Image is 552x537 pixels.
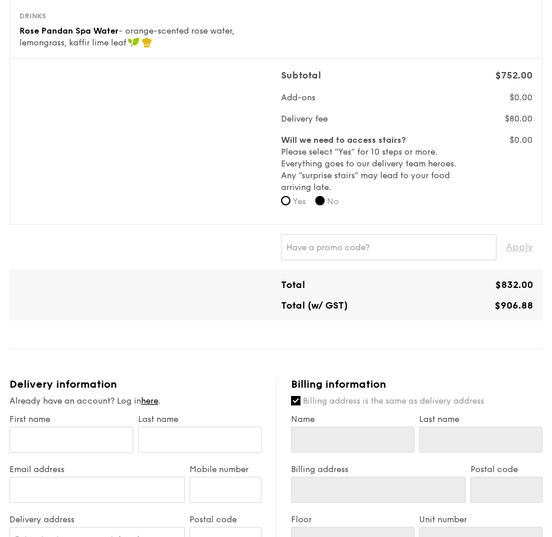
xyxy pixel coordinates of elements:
span: Total [281,279,305,290]
label: Mobile number [190,464,262,474]
span: $832.00 [495,279,533,290]
span: $752.00 [495,70,533,81]
label: Floor [291,515,414,525]
input: Billing address is the same as delivery address [291,396,301,405]
span: Yes [293,197,306,207]
label: Name [291,414,414,424]
img: icon-chef-hat.a58ddaea.svg [142,37,152,48]
label: Billing address [291,464,466,474]
span: Delivery fee [281,114,328,124]
input: Yes [281,196,290,205]
input: No [315,196,325,205]
span: $906.88 [495,300,533,311]
label: Last name [419,414,543,424]
span: Apply [506,234,533,260]
b: Will we need to access stairs? [281,135,406,145]
span: Add-ons [281,93,315,103]
span: - orange-scented rose water, lemongrass, kaffir lime leaf [19,26,234,48]
label: Unit number [419,515,543,525]
label: Please select “Yes” for 10 steps or more. Everything goes to our delivery team heroes. Any “surpr... [281,135,468,194]
span: Billing information [291,378,386,391]
span: $0.00 [509,135,533,145]
span: $0.00 [509,93,533,103]
span: Total (w/ GST) [281,300,348,311]
label: Postal code [190,515,262,525]
a: here [141,396,158,406]
span: No [327,197,339,207]
label: Postal code [471,464,543,474]
input: Have a promo code? [281,234,497,260]
label: Email address [9,464,185,474]
img: icon-vegan.f8ff3823.svg [128,37,139,48]
label: Last name [138,414,262,424]
span: Billing address is the same as delivery address [303,396,484,406]
span: $80.00 [505,114,533,124]
label: First name [9,414,133,424]
div: Already have an account? Log in . [9,395,262,407]
span: Rose Pandan Spa Water [19,26,119,36]
div: Drinks [19,11,272,21]
label: Delivery address [9,515,185,525]
span: Delivery information [9,378,117,391]
span: Subtotal [281,70,321,81]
